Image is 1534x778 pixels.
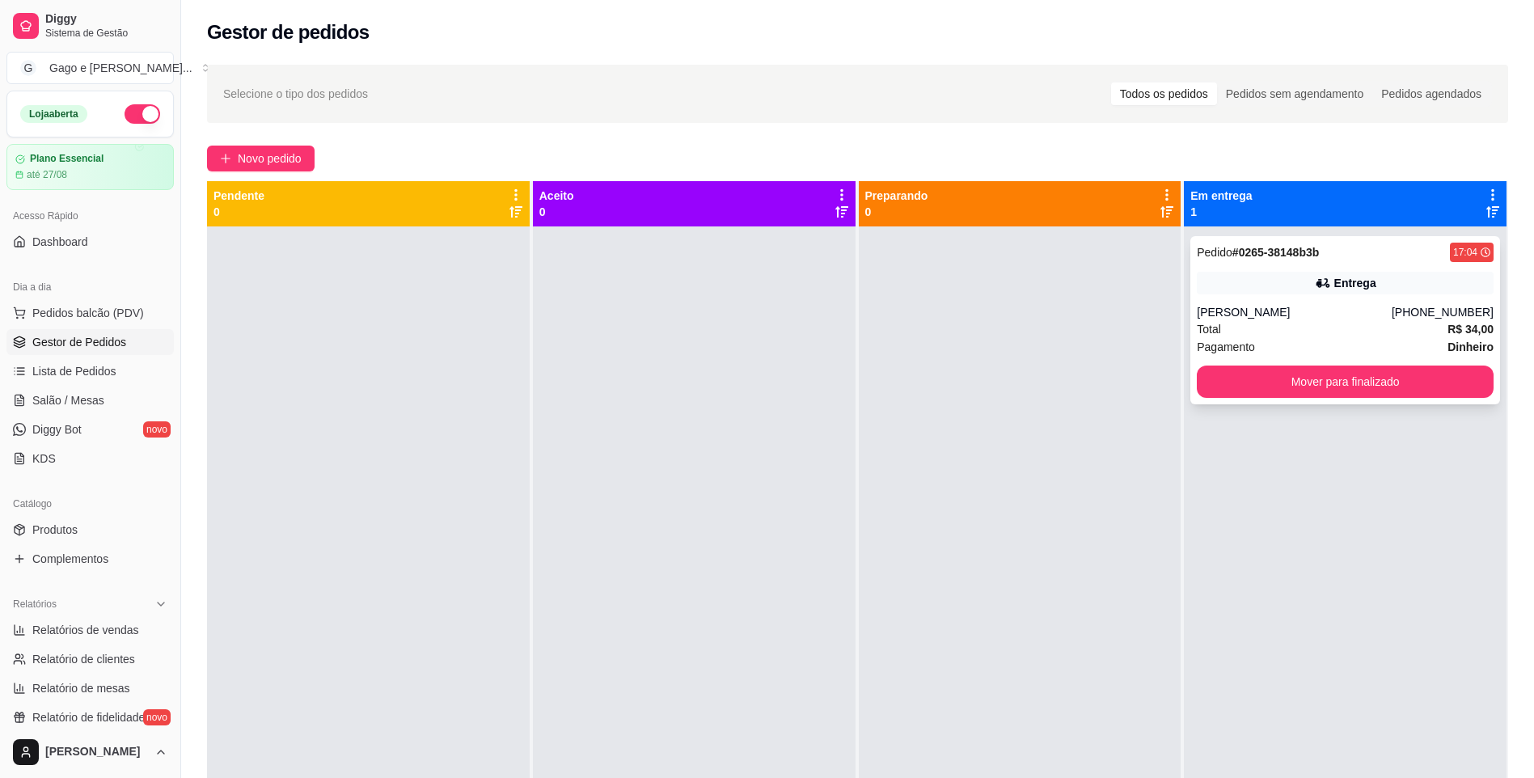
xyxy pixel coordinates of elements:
button: Pedidos balcão (PDV) [6,300,174,326]
p: Aceito [539,188,574,204]
div: Entrega [1334,275,1376,291]
div: 17:04 [1453,246,1477,259]
p: 0 [539,204,574,220]
div: [PERSON_NAME] [1197,304,1392,320]
button: [PERSON_NAME] [6,733,174,772]
span: plus [220,153,231,164]
span: Pedido [1197,246,1232,259]
a: Relatório de clientes [6,646,174,672]
a: Produtos [6,517,174,543]
span: Relatórios [13,598,57,611]
span: KDS [32,450,56,467]
div: Pedidos sem agendamento [1217,82,1372,105]
div: Todos os pedidos [1111,82,1217,105]
span: Diggy Bot [32,421,82,438]
a: Relatório de fidelidadenovo [6,704,174,730]
article: até 27/08 [27,168,67,181]
strong: Dinheiro [1447,340,1494,353]
p: 1 [1190,204,1252,220]
span: Relatório de fidelidade [32,709,145,725]
h2: Gestor de pedidos [207,19,370,45]
p: Pendente [213,188,264,204]
span: Pagamento [1197,338,1255,356]
span: Produtos [32,522,78,538]
span: [PERSON_NAME] [45,745,148,759]
a: Diggy Botnovo [6,416,174,442]
a: Relatório de mesas [6,675,174,701]
div: [PHONE_NUMBER] [1392,304,1494,320]
p: 0 [865,204,928,220]
a: KDS [6,446,174,471]
button: Alterar Status [125,104,160,124]
button: Mover para finalizado [1197,366,1494,398]
span: Dashboard [32,234,88,250]
article: Plano Essencial [30,153,104,165]
a: Dashboard [6,229,174,255]
a: Relatórios de vendas [6,617,174,643]
div: Pedidos agendados [1372,82,1490,105]
a: Lista de Pedidos [6,358,174,384]
div: Loja aberta [20,105,87,123]
strong: R$ 34,00 [1447,323,1494,336]
a: DiggySistema de Gestão [6,6,174,45]
span: Sistema de Gestão [45,27,167,40]
span: Lista de Pedidos [32,363,116,379]
span: G [20,60,36,76]
a: Plano Essencialaté 27/08 [6,144,174,190]
span: Relatórios de vendas [32,622,139,638]
span: Relatório de mesas [32,680,130,696]
span: Total [1197,320,1221,338]
a: Salão / Mesas [6,387,174,413]
span: Relatório de clientes [32,651,135,667]
div: Gago e [PERSON_NAME] ... [49,60,192,76]
span: Gestor de Pedidos [32,334,126,350]
button: Select a team [6,52,174,84]
span: Salão / Mesas [32,392,104,408]
span: Novo pedido [238,150,302,167]
div: Catálogo [6,491,174,517]
p: 0 [213,204,264,220]
button: Novo pedido [207,146,315,171]
strong: # 0265-38148b3b [1232,246,1319,259]
div: Dia a dia [6,274,174,300]
a: Gestor de Pedidos [6,329,174,355]
span: Diggy [45,12,167,27]
span: Selecione o tipo dos pedidos [223,85,368,103]
div: Acesso Rápido [6,203,174,229]
span: Pedidos balcão (PDV) [32,305,144,321]
a: Complementos [6,546,174,572]
p: Preparando [865,188,928,204]
span: Complementos [32,551,108,567]
p: Em entrega [1190,188,1252,204]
